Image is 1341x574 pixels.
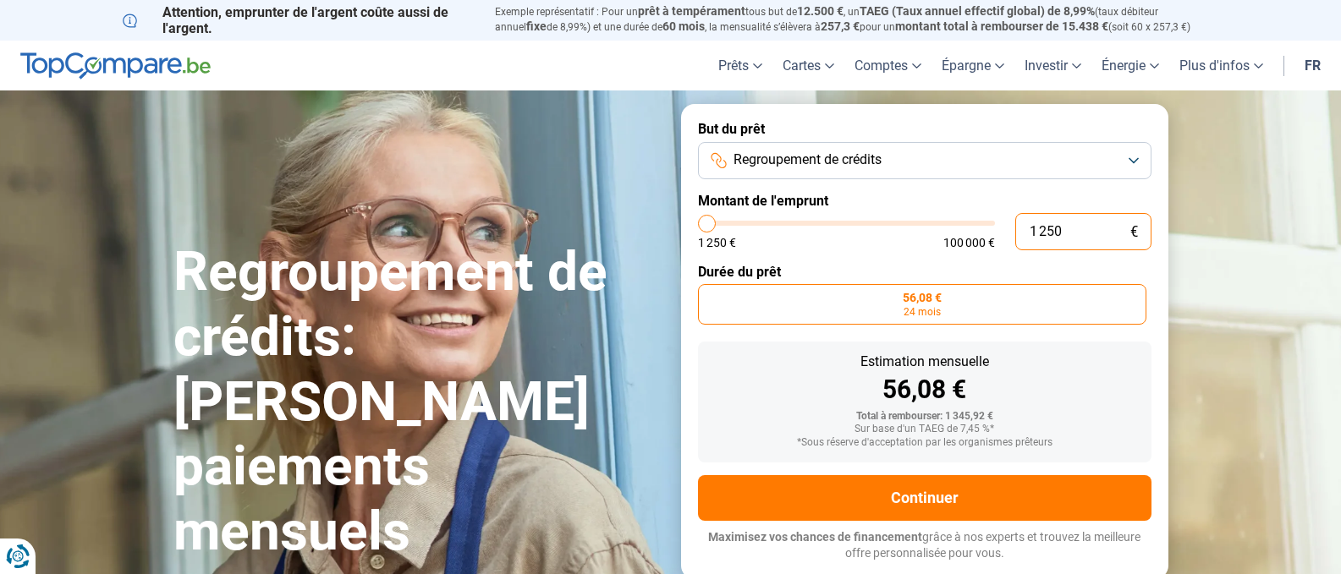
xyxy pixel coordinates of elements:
span: 1 250 € [698,237,736,249]
label: Durée du prêt [698,264,1151,280]
a: Comptes [844,41,932,90]
span: 60 mois [662,19,705,33]
span: 56,08 € [903,292,942,303]
a: Plus d'infos [1169,41,1273,90]
button: Regroupement de crédits [698,142,1151,179]
a: Épargne [932,41,1014,90]
span: 12.500 € [797,4,844,18]
img: TopCompare [20,52,211,79]
div: *Sous réserve d'acceptation par les organismes prêteurs [712,437,1138,449]
a: Investir [1014,41,1091,90]
span: montant total à rembourser de 15.438 € [895,19,1108,33]
div: Estimation mensuelle [712,355,1138,369]
div: Sur base d'un TAEG de 7,45 %* [712,424,1138,435]
p: Exemple représentatif : Pour un tous but de , un (taux débiteur annuel de 8,99%) et une durée de ... [495,4,1219,35]
span: € [1130,225,1138,239]
span: TAEG (Taux annuel effectif global) de 8,99% [860,4,1095,18]
span: 24 mois [904,307,941,317]
div: 56,08 € [712,377,1138,402]
button: Continuer [698,475,1151,521]
a: fr [1294,41,1331,90]
span: 100 000 € [943,237,995,249]
span: 257,3 € [821,19,860,33]
div: Total à rembourser: 1 345,92 € [712,411,1138,423]
span: Regroupement de crédits [734,150,882,169]
label: But du prêt [698,121,1151,137]
span: Maximisez vos chances de financement [708,530,922,544]
a: Cartes [772,41,844,90]
p: Attention, emprunter de l'argent coûte aussi de l'argent. [123,4,475,36]
p: grâce à nos experts et trouvez la meilleure offre personnalisée pour vous. [698,529,1151,562]
a: Énergie [1091,41,1169,90]
span: prêt à tempérament [638,4,745,18]
span: fixe [526,19,547,33]
a: Prêts [708,41,772,90]
label: Montant de l'emprunt [698,193,1151,209]
h1: Regroupement de crédits: [PERSON_NAME] paiements mensuels [173,240,661,565]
